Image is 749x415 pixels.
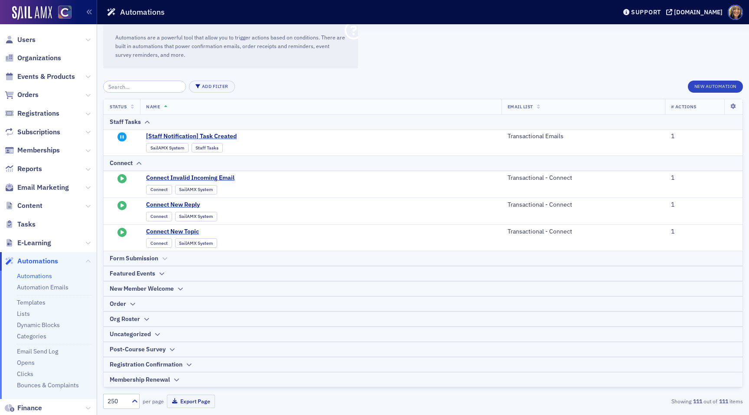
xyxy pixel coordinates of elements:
[146,212,172,221] div: Connect
[17,164,42,174] span: Reports
[110,299,126,308] div: Order
[17,310,30,318] a: Lists
[17,298,46,306] a: Templates
[5,183,69,192] a: Email Marketing
[117,201,127,210] i: Started
[17,90,39,100] span: Orders
[17,109,59,118] span: Registrations
[107,397,127,406] div: 250
[671,174,736,182] div: 1
[671,201,736,209] div: 1
[17,127,60,137] span: Subscriptions
[110,159,133,168] div: Connect
[17,359,35,366] a: Opens
[5,201,42,211] a: Content
[17,256,58,266] span: Automations
[508,201,586,209] span: Transactional - Connect
[17,332,46,340] a: Categories
[110,375,170,384] div: Membership Renewal
[666,9,726,15] button: [DOMAIN_NAME]
[5,146,60,155] a: Memberships
[146,174,316,182] a: Connect Invalid Incoming Email
[5,53,61,63] a: Organizations
[17,321,60,329] a: Dynamic Blocks
[5,403,42,413] a: Finance
[17,72,75,81] span: Events & Products
[17,381,79,389] a: Bounces & Complaints
[12,6,52,20] img: SailAMX
[691,397,703,405] strong: 111
[17,201,42,211] span: Content
[110,314,140,324] div: Org Roster
[17,53,61,63] span: Organizations
[17,220,36,229] span: Tasks
[5,109,59,118] a: Registrations
[5,35,36,45] a: Users
[143,397,164,405] label: per page
[508,104,533,110] span: Email List
[146,201,316,209] a: Connect New Reply
[671,228,736,236] div: 1
[110,117,141,126] div: Staff Tasks
[110,254,158,263] div: Form Submission
[536,397,743,405] div: Showing out of items
[146,238,172,248] div: Connect
[110,330,151,339] div: Uncategorized
[17,35,36,45] span: Users
[508,174,586,182] span: Transactional - Connect
[17,238,51,248] span: E-Learning
[17,403,42,413] span: Finance
[5,72,75,81] a: Events & Products
[146,133,316,140] a: [Staff Notification] Task Created
[117,174,127,183] i: Started
[5,220,36,229] a: Tasks
[631,8,661,16] div: Support
[146,143,189,152] div: SailAMX System
[508,228,586,236] span: Transactional - Connect
[17,370,33,378] a: Clicks
[671,104,697,110] span: # Actions
[5,256,58,266] a: Automations
[175,212,218,221] div: SailAMX System
[17,272,52,280] a: Automations
[103,81,186,93] input: Search…
[728,5,743,20] span: Profile
[5,90,39,100] a: Orders
[674,8,723,16] div: [DOMAIN_NAME]
[5,238,51,248] a: E-Learning
[671,133,736,140] div: 1
[146,228,316,236] a: Connect New Topic
[192,143,223,152] div: Staff Tasks
[115,33,346,59] p: Automations are a powerful tool that allow you to trigger actions based on conditions. There are ...
[17,146,60,155] span: Memberships
[5,127,60,137] a: Subscriptions
[146,185,172,195] div: Connect
[146,104,160,110] span: Name
[167,395,215,408] button: Export Page
[688,82,743,90] a: New Automation
[110,360,182,369] div: Registration Confirmation
[5,164,42,174] a: Reports
[175,185,218,195] div: SailAMX System
[717,397,729,405] strong: 111
[117,228,127,237] i: Started
[189,81,235,93] button: Add Filter
[508,133,586,140] span: Transactional Emails
[17,183,69,192] span: Email Marketing
[110,104,127,110] span: Status
[110,345,166,354] div: Post-Course Survey
[175,238,218,248] div: SailAMX System
[110,269,155,278] div: Featured Events
[17,283,68,291] a: Automation Emails
[117,133,127,142] i: Paused
[52,6,72,20] a: View Homepage
[110,284,174,293] div: New Member Welcome
[17,347,58,355] a: Email Send Log
[688,81,743,93] button: New Automation
[58,6,72,19] img: SailAMX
